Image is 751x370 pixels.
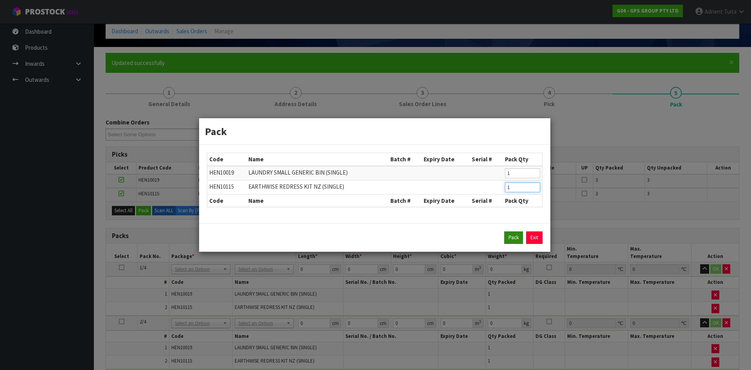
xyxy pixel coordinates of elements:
[388,194,422,207] th: Batch #
[207,194,246,207] th: Code
[470,194,503,207] th: Serial #
[205,124,544,139] h3: Pack
[503,194,542,207] th: Pack Qty
[207,153,246,166] th: Code
[248,183,344,190] span: EARTHWISE REDRESS KIT NZ (SINGLE)
[504,231,523,244] button: Pack
[246,153,388,166] th: Name
[388,153,422,166] th: Batch #
[209,169,234,176] span: HEN10019
[422,194,469,207] th: Expiry Date
[422,153,469,166] th: Expiry Date
[503,153,542,166] th: Pack Qty
[246,194,388,207] th: Name
[470,153,503,166] th: Serial #
[526,231,543,244] a: Exit
[248,169,348,176] span: LAUNDRY SMALL GENERIC BIN (SINGLE)
[209,183,234,190] span: HEN10115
